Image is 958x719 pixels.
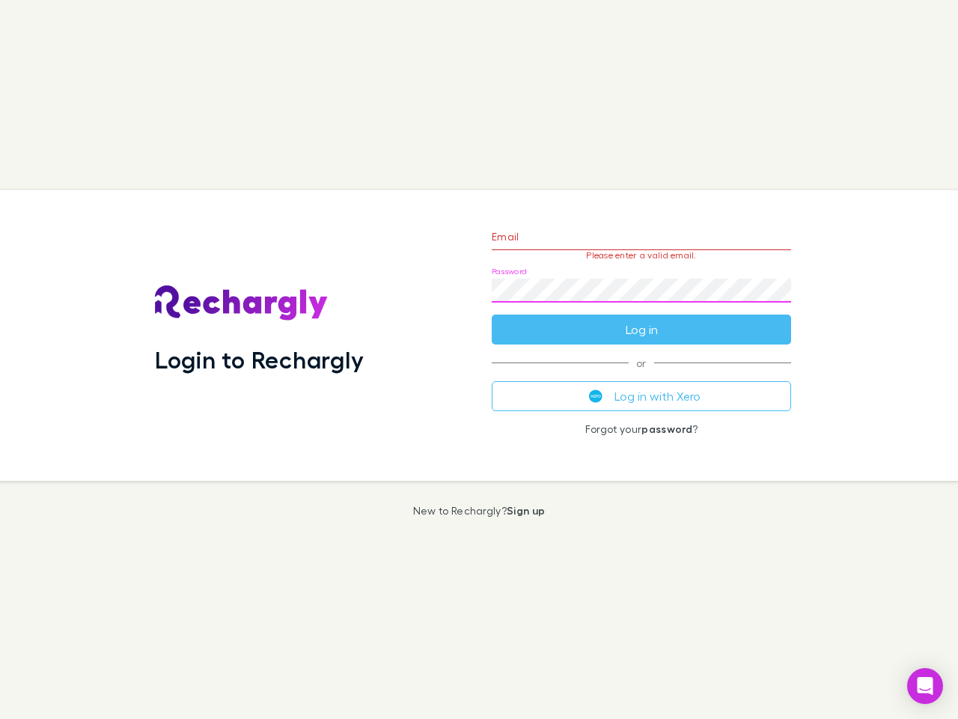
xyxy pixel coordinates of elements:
[492,423,791,435] p: Forgot your ?
[155,345,364,374] h1: Login to Rechargly
[492,315,791,345] button: Log in
[641,422,692,435] a: password
[907,668,943,704] div: Open Intercom Messenger
[155,285,329,321] img: Rechargly's Logo
[492,266,527,277] label: Password
[492,250,791,261] p: Please enter a valid email.
[492,381,791,411] button: Log in with Xero
[413,505,546,517] p: New to Rechargly?
[507,504,545,517] a: Sign up
[589,389,602,403] img: Xero's logo
[492,362,791,363] span: or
